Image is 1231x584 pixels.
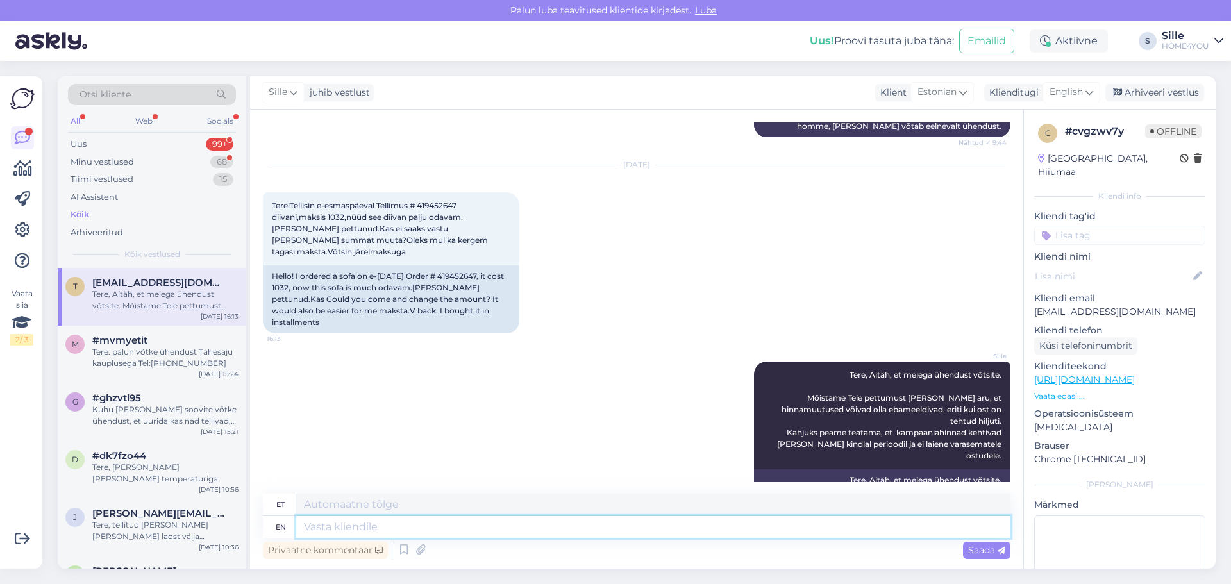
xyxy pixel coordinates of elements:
[92,346,239,369] div: Tere. palun võtke ühendust Tähesaju kauplusega Tel:[PHONE_NUMBER]
[1038,152,1180,179] div: [GEOGRAPHIC_DATA], Hiiumaa
[1034,210,1205,223] p: Kliendi tag'id
[92,335,147,346] span: #mvmyetit
[1034,479,1205,490] div: [PERSON_NAME]
[810,35,834,47] b: Uus!
[1045,128,1051,138] span: c
[263,159,1010,171] div: [DATE]
[201,427,239,437] div: [DATE] 15:21
[1105,84,1204,101] div: Arhiveeri vestlus
[92,565,176,577] span: Elvira Grudeva
[1034,453,1205,466] p: Chrome [TECHNICAL_ID]
[917,85,957,99] span: Estonian
[1034,421,1205,434] p: [MEDICAL_DATA]
[199,485,239,494] div: [DATE] 10:56
[777,370,1003,460] span: Tere, Aitäh, et meiega ühendust võtsite. Mõistame Teie pettumust [PERSON_NAME] aru, et hinnamuutu...
[1034,190,1205,202] div: Kliendi info
[92,450,146,462] span: #dk7fzo44
[1065,124,1145,139] div: # cvgzwv7y
[206,138,233,151] div: 99+
[210,156,233,169] div: 68
[267,334,315,344] span: 16:13
[1162,41,1209,51] div: HOME4YOU
[1034,324,1205,337] p: Kliendi telefon
[92,404,239,427] div: Kuhu [PERSON_NAME] soovite võtke ühendust, et uurida kas nad tellivad, kõik oleneb kaubast.
[1030,29,1108,53] div: Aktiivne
[71,173,133,186] div: Tiimi vestlused
[984,86,1039,99] div: Klienditugi
[1034,250,1205,263] p: Kliendi nimi
[263,542,388,559] div: Privaatne kommentaar
[199,369,239,379] div: [DATE] 15:24
[1034,292,1205,305] p: Kliendi email
[875,86,907,99] div: Klient
[73,512,77,522] span: j
[205,113,236,129] div: Socials
[92,519,239,542] div: Tere, tellitud [PERSON_NAME] [PERSON_NAME] laost välja [PERSON_NAME] jõuab lähipäevil, [PERSON_NA...
[1034,498,1205,512] p: Märkmed
[959,29,1014,53] button: Emailid
[269,85,287,99] span: Sille
[1034,337,1137,355] div: Küsi telefoninumbrit
[754,469,1010,560] div: Tere, Aitäh, et meiega ühendust võtsite. Teie pettumust [PERSON_NAME], et hinnamuutused võivad ol...
[124,249,180,260] span: Kõik vestlused
[71,208,89,221] div: Kõik
[1162,31,1223,51] a: SilleHOME4YOU
[72,339,79,349] span: m
[959,351,1007,361] span: Sille
[92,277,226,288] span: tiinatraks52@hotmail.com
[71,226,123,239] div: Arhiveeritud
[1050,85,1083,99] span: English
[959,138,1007,147] span: Nähtud ✓ 9:44
[92,392,141,404] span: #ghzvtl95
[71,138,87,151] div: Uus
[1034,439,1205,453] p: Brauser
[92,462,239,485] div: Tere, [PERSON_NAME] [PERSON_NAME] temperaturiga.
[1034,305,1205,319] p: [EMAIL_ADDRESS][DOMAIN_NAME]
[201,312,239,321] div: [DATE] 16:13
[199,542,239,552] div: [DATE] 10:36
[1139,32,1157,50] div: S
[10,87,35,111] img: Askly Logo
[276,516,286,538] div: en
[968,544,1005,556] span: Saada
[1034,226,1205,245] input: Lisa tag
[68,113,83,129] div: All
[276,494,285,515] div: et
[72,397,78,406] span: g
[72,455,78,464] span: d
[1034,374,1135,385] a: [URL][DOMAIN_NAME]
[80,88,131,101] span: Otsi kliente
[1034,407,1205,421] p: Operatsioonisüsteem
[10,288,33,346] div: Vaata siia
[1034,390,1205,402] p: Vaata edasi ...
[1145,124,1202,138] span: Offline
[1035,269,1191,283] input: Lisa nimi
[305,86,370,99] div: juhib vestlust
[1034,360,1205,373] p: Klienditeekond
[92,508,226,519] span: julia.hor93@gmail.com
[810,33,954,49] div: Proovi tasuta juba täna:
[213,173,233,186] div: 15
[71,156,134,169] div: Minu vestlused
[71,191,118,204] div: AI Assistent
[92,288,239,312] div: Tere, Aitäh, et meiega ühendust võtsite. Mõistame Teie pettumust [PERSON_NAME] aru, et hinnamuutu...
[263,265,519,333] div: Hello! I ordered a sofa on e-[DATE] Order # 419452647, it cost 1032, now this sofa is much odavam...
[73,281,78,291] span: t
[1162,31,1209,41] div: Sille
[691,4,721,16] span: Luba
[133,113,155,129] div: Web
[272,201,490,256] span: Tere!Tellisin e-esmaspäeval Tellimus # 419452647 diivani,maksis 1032,nüüd see diivan palju odavam...
[10,334,33,346] div: 2 / 3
